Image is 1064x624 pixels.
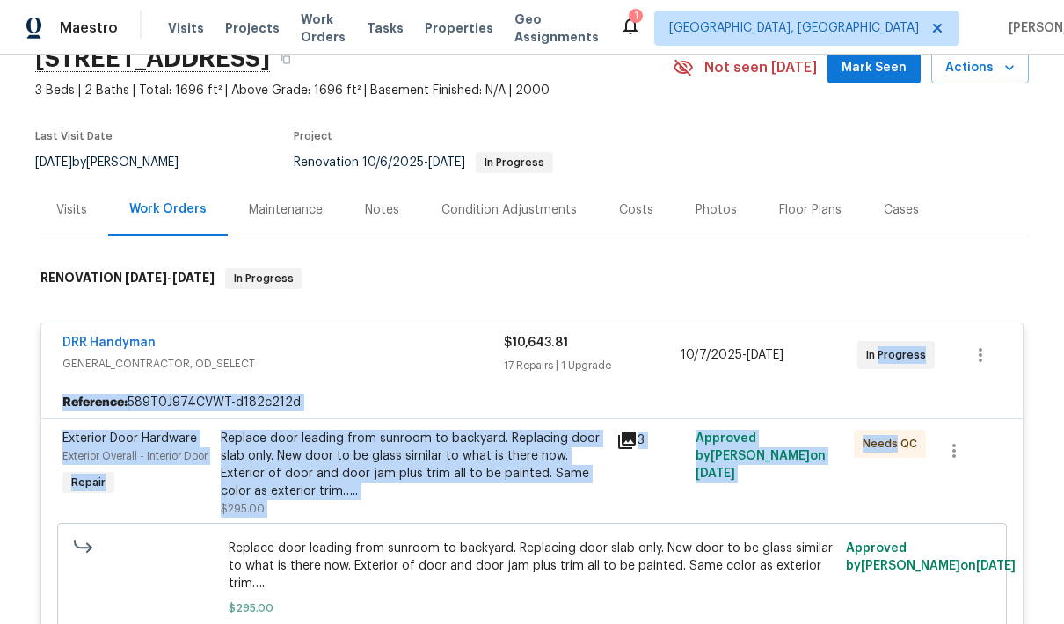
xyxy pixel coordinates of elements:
span: In Progress [477,157,551,168]
span: Needs QC [863,435,924,453]
button: Actions [931,52,1029,84]
span: - [125,272,215,284]
div: Floor Plans [779,201,842,219]
span: Approved by [PERSON_NAME] on [846,542,1016,572]
div: 17 Repairs | 1 Upgrade [504,357,681,374]
span: [DATE] [35,156,72,169]
div: Photos [696,201,737,219]
button: Copy Address [270,43,302,75]
span: [DATE] [172,272,215,284]
span: - [681,346,783,364]
span: Actions [945,57,1015,79]
div: Replace door leading from sunroom to backyard. Replacing door slab only. New door to be glass sim... [221,430,606,500]
span: Exterior Door Hardware [62,432,197,445]
span: Mark Seen [842,57,907,79]
span: Visits [168,19,204,37]
span: Maestro [60,19,118,37]
span: Work Orders [301,11,346,46]
div: Condition Adjustments [441,201,577,219]
span: Project [294,131,332,141]
span: Replace door leading from sunroom to backyard. Replacing door slab only. New door to be glass sim... [229,540,836,592]
span: [DATE] [696,468,735,480]
span: [GEOGRAPHIC_DATA], [GEOGRAPHIC_DATA] [669,19,919,37]
span: [DATE] [976,560,1016,572]
span: - [362,156,465,169]
span: $10,643.81 [504,337,568,349]
span: Projects [225,19,280,37]
span: $295.00 [229,599,836,617]
span: Tasks [367,22,404,34]
span: [DATE] [747,349,783,361]
span: Renovation [294,156,553,169]
div: Work Orders [129,200,207,218]
span: Properties [425,19,493,37]
button: Mark Seen [827,52,921,84]
div: Maintenance [249,201,323,219]
span: Approved by [PERSON_NAME] on [696,432,826,480]
div: RENOVATION [DATE]-[DATE]In Progress [35,250,1029,307]
div: Costs [619,201,653,219]
span: Not seen [DATE] [704,59,817,76]
b: Reference: [62,394,128,411]
span: Repair [64,474,113,491]
a: DRR Handyman [62,337,156,349]
span: In Progress [227,270,301,287]
div: Notes [365,201,399,219]
div: 3 [616,430,685,451]
div: Visits [56,201,87,219]
div: 589T0J974CVWT-d182c212d [41,387,1023,418]
div: 1 [634,7,638,25]
span: 10/6/2025 [362,156,424,169]
span: [DATE] [125,272,167,284]
span: In Progress [866,346,933,364]
span: Exterior Overall - Interior Door [62,451,208,461]
span: Last Visit Date [35,131,113,141]
span: 10/7/2025 [681,349,742,361]
span: $295.00 [221,504,265,514]
span: GENERAL_CONTRACTOR, OD_SELECT [62,355,504,373]
div: by [PERSON_NAME] [35,152,200,173]
span: 3 Beds | 2 Baths | Total: 1696 ft² | Above Grade: 1696 ft² | Basement Finished: N/A | 2000 [35,82,673,99]
h6: RENOVATION [40,268,215,289]
span: [DATE] [428,156,465,169]
div: Cases [884,201,919,219]
span: Geo Assignments [514,11,599,46]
